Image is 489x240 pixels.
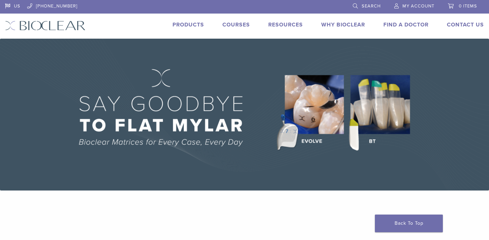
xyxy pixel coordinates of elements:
span: 0 items [459,3,477,9]
a: Find A Doctor [383,21,429,28]
a: Courses [222,21,250,28]
span: Search [362,3,381,9]
a: Products [173,21,204,28]
a: Contact Us [447,21,484,28]
a: Back To Top [375,215,443,232]
span: My Account [402,3,434,9]
img: Bioclear [5,21,86,31]
a: Resources [268,21,303,28]
a: Why Bioclear [321,21,365,28]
